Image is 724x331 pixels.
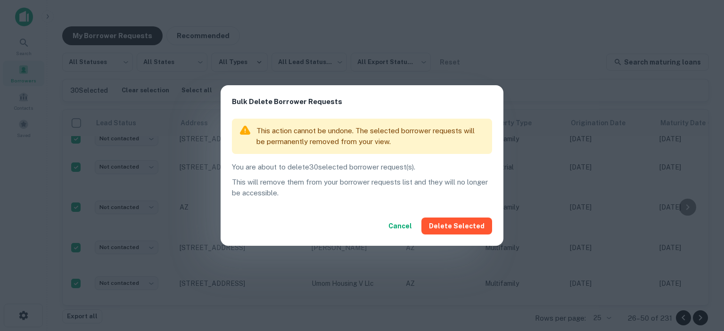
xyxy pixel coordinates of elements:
[385,218,416,234] button: Cancel
[232,161,492,173] p: You are about to delete 30 selected borrower request(s).
[421,218,492,234] button: Delete Selected
[256,121,485,151] div: This action cannot be undone. The selected borrower requests will be permanently removed from you...
[232,177,492,199] p: This will remove them from your borrower requests list and they will no longer be accessible.
[677,256,724,301] iframe: Chat Widget
[221,85,503,119] h2: Bulk Delete Borrower Requests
